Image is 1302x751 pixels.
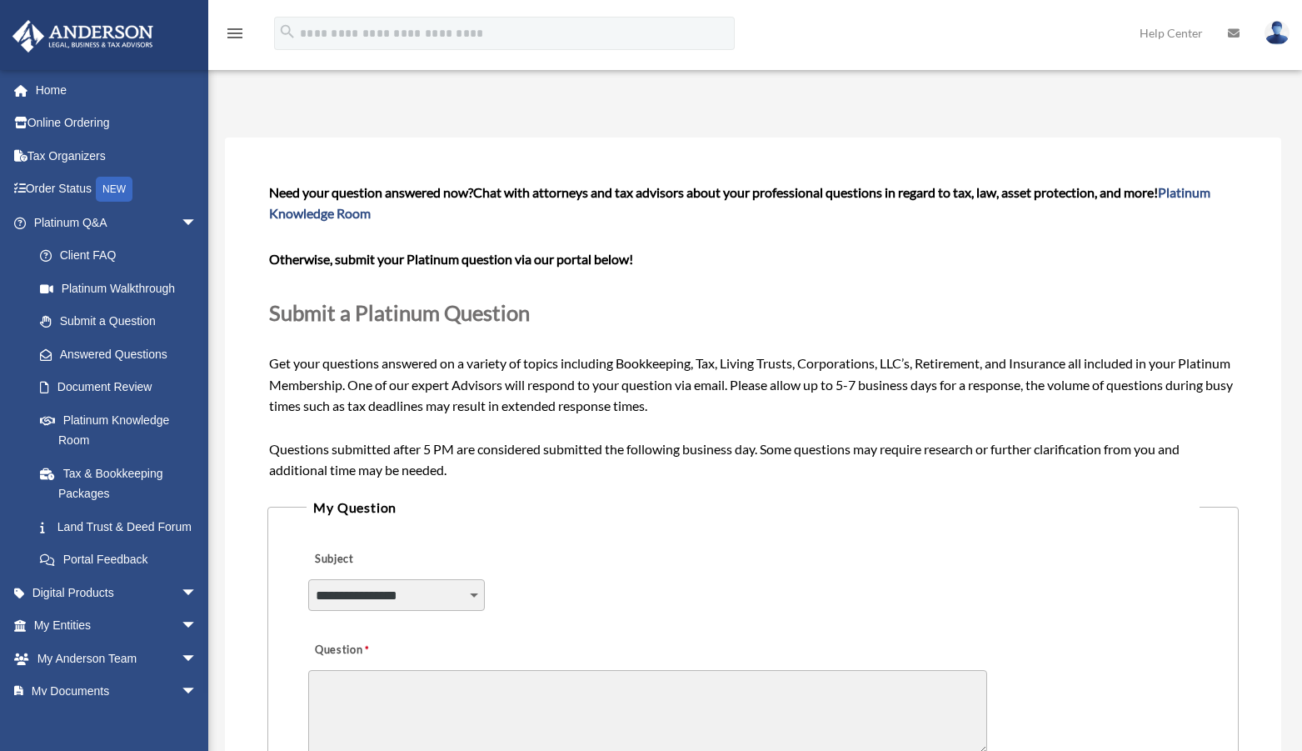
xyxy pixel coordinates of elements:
b: Otherwise, submit your Platinum question via our portal below! [269,251,633,267]
a: My Anderson Teamarrow_drop_down [12,642,222,675]
div: NEW [96,177,132,202]
a: Tax & Bookkeeping Packages [23,457,222,510]
a: menu [225,29,245,43]
a: Platinum Knowledge Room [23,403,222,457]
span: Submit a Platinum Question [269,300,530,325]
i: search [278,23,297,41]
span: arrow_drop_down [181,642,214,676]
a: Document Review [23,371,222,404]
span: arrow_drop_down [181,576,214,610]
a: Land Trust & Deed Forum [23,510,222,543]
a: My Entitiesarrow_drop_down [12,609,222,643]
span: Get your questions answered on a variety of topics including Bookkeeping, Tax, Living Trusts, Cor... [269,184,1238,478]
span: arrow_drop_down [181,675,214,709]
a: Home [12,73,222,107]
span: Need your question answered now? [269,184,473,200]
label: Subject [308,548,466,572]
a: Online Ordering [12,107,222,140]
a: Platinum Q&Aarrow_drop_down [12,206,222,239]
a: Portal Feedback [23,543,222,577]
img: User Pic [1265,21,1290,45]
a: Digital Productsarrow_drop_down [12,576,222,609]
i: menu [225,23,245,43]
a: My Documentsarrow_drop_down [12,675,222,708]
label: Question [308,639,437,663]
span: arrow_drop_down [181,609,214,643]
a: Answered Questions [23,338,222,371]
legend: My Question [307,496,1199,519]
a: Submit a Question [23,305,214,338]
a: Tax Organizers [12,139,222,173]
a: Client FAQ [23,239,222,273]
span: arrow_drop_down [181,206,214,240]
a: Order StatusNEW [12,173,222,207]
a: Platinum Walkthrough [23,272,222,305]
span: Chat with attorneys and tax advisors about your professional questions in regard to tax, law, ass... [269,184,1210,222]
img: Anderson Advisors Platinum Portal [7,20,158,53]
